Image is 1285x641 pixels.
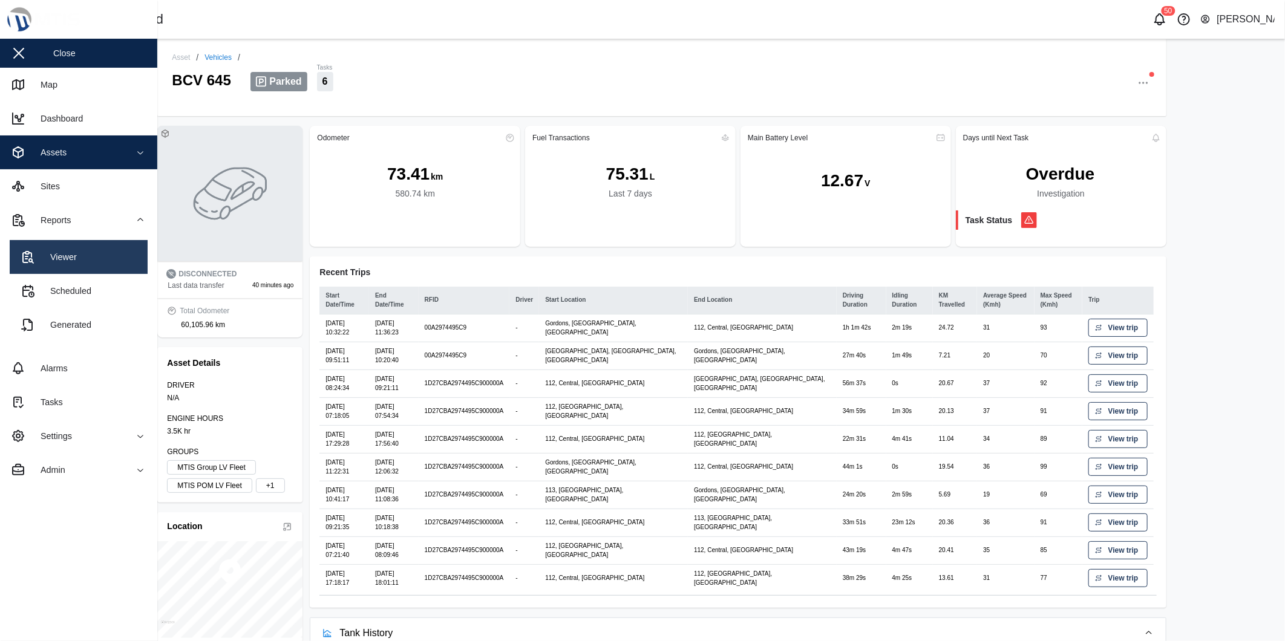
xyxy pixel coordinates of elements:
[1035,369,1083,397] td: 92
[319,425,369,453] td: [DATE] 17:29:28
[196,53,198,62] div: /
[369,314,419,342] td: [DATE] 11:36:23
[41,318,91,331] div: Generated
[215,557,244,590] div: Map marker
[369,425,419,453] td: [DATE] 17:56:40
[837,425,886,453] td: 22m 31s
[167,392,293,404] div: N/A
[688,453,837,481] td: 112, Central, [GEOGRAPHIC_DATA]
[317,134,349,142] div: Odometer
[167,460,255,475] label: MTIS Group LV Fleet
[688,314,837,342] td: 112, Central, [GEOGRAPHIC_DATA]
[963,134,1029,142] div: Days until Next Task
[933,564,977,592] td: 13.61
[178,268,237,280] div: DISCONNECTED
[369,342,419,369] td: [DATE] 10:20:40
[886,425,933,453] td: 4m 41s
[977,369,1035,397] td: 37
[172,54,190,61] div: Asset
[1108,375,1139,392] span: View trip
[167,446,293,458] div: GROUPS
[509,564,539,592] td: -
[319,536,369,564] td: [DATE] 07:21:40
[31,463,65,477] div: Admin
[167,357,293,370] div: Asset Details
[837,564,886,592] td: 38m 29s
[1088,541,1147,559] a: View trip
[369,509,419,536] td: [DATE] 10:18:38
[977,425,1035,453] td: 34
[319,314,369,342] td: [DATE] 10:32:22
[1108,542,1139,559] span: View trip
[419,536,510,564] td: 1D27CBA2974495C900000A
[688,536,837,564] td: 112, Central, [GEOGRAPHIC_DATA]
[886,509,933,536] td: 23m 12s
[168,280,224,291] div: Last data transfer
[509,342,539,369] td: -
[509,425,539,453] td: -
[387,161,430,187] div: 73.41
[6,6,163,33] img: Main Logo
[41,250,77,264] div: Viewer
[837,342,886,369] td: 27m 40s
[10,240,148,274] a: Viewer
[1035,536,1083,564] td: 85
[419,342,510,369] td: 00A2974495C9
[319,564,369,592] td: [DATE] 17:18:17
[1035,342,1083,369] td: 70
[1082,287,1153,314] th: Trip
[1026,161,1095,187] div: Overdue
[688,425,837,453] td: 112, [GEOGRAPHIC_DATA], [GEOGRAPHIC_DATA]
[933,453,977,481] td: 19.54
[191,155,269,232] img: VEHICLE photo
[1088,319,1147,337] a: View trip
[167,380,293,391] div: DRIVER
[539,481,688,509] td: 113, [GEOGRAPHIC_DATA], [GEOGRAPHIC_DATA]
[1035,287,1083,314] th: Max Speed (Kmh)
[1108,431,1139,447] span: View trip
[509,287,539,314] th: Driver
[977,342,1035,369] td: 20
[886,536,933,564] td: 4m 47s
[1035,425,1083,453] td: 89
[837,314,886,342] td: 1h 1m 42s
[933,425,977,453] td: 11.04
[31,362,68,375] div: Alarms
[977,509,1035,536] td: 36
[886,342,933,369] td: 1m 49s
[319,509,369,536] td: [DATE] 09:21:35
[509,509,539,536] td: -
[539,369,688,397] td: 112, Central, [GEOGRAPHIC_DATA]
[167,413,293,425] div: ENGINE HOURS
[748,134,808,142] div: Main Battery Level
[509,481,539,509] td: -
[1108,570,1139,587] span: View trip
[688,509,837,536] td: 113, [GEOGRAPHIC_DATA], [GEOGRAPHIC_DATA]
[369,287,419,314] th: End Date/Time
[204,54,232,61] a: Vehicles
[688,342,837,369] td: Gordons, [GEOGRAPHIC_DATA], [GEOGRAPHIC_DATA]
[319,342,369,369] td: [DATE] 09:51:11
[419,397,510,425] td: 1D27CBA2974495C900000A
[539,342,688,369] td: [GEOGRAPHIC_DATA], [GEOGRAPHIC_DATA], [GEOGRAPHIC_DATA]
[419,369,510,397] td: 1D27CBA2974495C900000A
[1088,513,1147,532] a: View trip
[419,287,510,314] th: RFID
[933,536,977,564] td: 20.41
[31,213,71,227] div: Reports
[419,425,510,453] td: 1D27CBA2974495C900000A
[31,146,67,159] div: Assets
[31,395,63,409] div: Tasks
[317,63,333,73] div: Tasks
[539,509,688,536] td: 112, Central, [GEOGRAPHIC_DATA]
[606,161,649,187] div: 75.31
[532,134,590,142] div: Fuel Transactions
[238,53,240,62] div: /
[1088,430,1147,448] a: View trip
[419,509,510,536] td: 1D27CBA2974495C900000A
[509,397,539,425] td: -
[31,180,60,193] div: Sites
[1035,509,1083,536] td: 91
[1035,314,1083,342] td: 93
[1217,12,1275,27] div: [PERSON_NAME]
